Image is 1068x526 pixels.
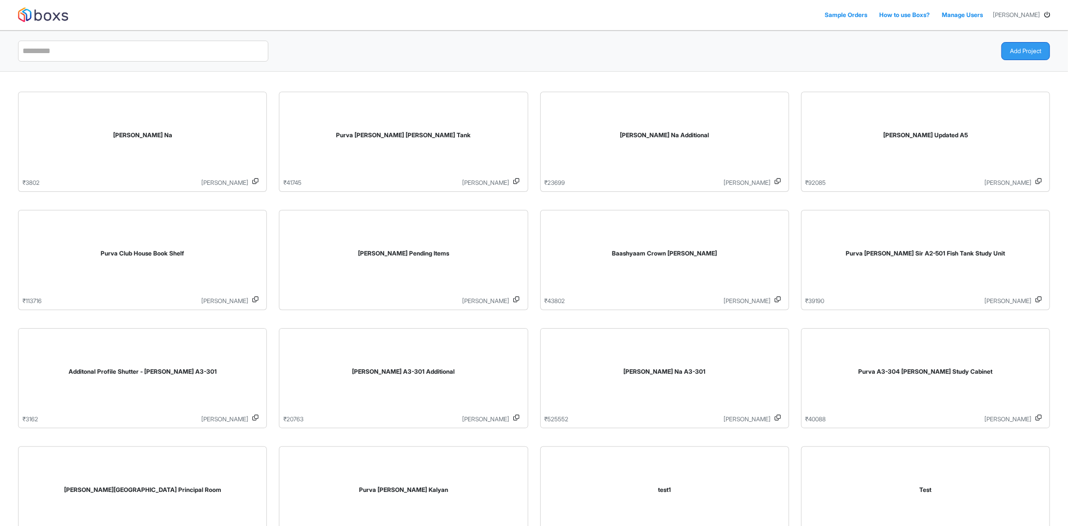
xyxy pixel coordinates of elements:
[291,485,515,494] div: Purva Vrunda Kalyan
[801,92,1050,192] a: [PERSON_NAME] Updated A5₹92085[PERSON_NAME]
[31,249,254,258] div: Purva Club House Book Shelf
[993,11,1040,20] span: [PERSON_NAME]
[1044,12,1050,18] i: Log Out
[31,131,254,140] div: Purva Karthi Na
[553,485,777,494] div: test1
[545,297,565,306] p: ₹ 43802
[940,9,985,22] a: Manage Users
[291,367,515,376] div: Purva Venkatesh A3-301 Additional
[823,9,869,22] a: Sample Orders
[545,415,569,424] p: ₹ 525552
[18,8,68,22] img: logo
[23,297,42,306] p: ₹ 113716
[18,210,267,310] a: Purva Club House Book Shelf₹113716[PERSON_NAME]
[806,297,825,306] p: ₹ 39190
[23,415,38,424] p: ₹ 3162
[279,210,528,310] a: [PERSON_NAME] Pending Items[PERSON_NAME]
[806,415,826,424] p: ₹ 40088
[283,297,509,306] p: [PERSON_NAME]
[814,131,1037,140] div: Purva Thyagarajan Updated A5
[569,415,771,424] p: [PERSON_NAME]
[18,92,267,192] a: [PERSON_NAME] Na₹3802[PERSON_NAME]
[540,328,789,428] a: [PERSON_NAME] Na A3-301₹525552[PERSON_NAME]
[42,297,248,306] p: [PERSON_NAME]
[826,415,1031,424] p: [PERSON_NAME]
[283,178,301,187] p: ₹ 41745
[814,249,1037,258] div: Purva Vivek Sir A2-501 Fish Tank Study Unit
[825,297,1031,306] p: [PERSON_NAME]
[18,328,267,428] a: Additonal Profile Shutter - [PERSON_NAME] A3-301₹3162[PERSON_NAME]
[801,328,1050,428] a: Purva A3-304 [PERSON_NAME] Study Cabinet₹40088[PERSON_NAME]
[23,178,40,187] p: ₹ 3802
[31,485,254,494] div: Jawahar School Principal Room
[877,9,932,22] a: How to use Boxs?
[291,131,515,140] div: Purva Vivek Sir Fish Tank
[826,178,1031,187] p: [PERSON_NAME]
[291,249,515,258] div: Purva Venkatesh Pending Items
[301,178,509,187] p: [PERSON_NAME]
[814,367,1037,376] div: Purva A3-304 Divya Kaushik Study Cabinet
[540,210,789,310] a: Baashyaam Crown [PERSON_NAME]₹43802[PERSON_NAME]
[806,178,826,187] p: ₹ 92085
[283,415,303,424] p: ₹ 20763
[540,92,789,192] a: [PERSON_NAME] Na Additional₹23699[PERSON_NAME]
[38,415,248,424] p: [PERSON_NAME]
[545,178,565,187] p: ₹ 23699
[565,297,771,306] p: [PERSON_NAME]
[1001,42,1050,60] button: Add Project
[31,367,254,376] div: Additonal Profile Shutter - Purva Venkatesh A3-301
[565,178,771,187] p: [PERSON_NAME]
[40,178,248,187] p: [PERSON_NAME]
[303,415,509,424] p: [PERSON_NAME]
[801,210,1050,310] a: Purva [PERSON_NAME] Sir A2-501 Fish Tank Study Unit₹39190[PERSON_NAME]
[279,92,528,192] a: Purva [PERSON_NAME] [PERSON_NAME] Tank₹41745[PERSON_NAME]
[553,367,777,376] div: Purva Venkatesh Na A3-301
[279,328,528,428] a: [PERSON_NAME] A3-301 Additional₹20763[PERSON_NAME]
[553,249,777,258] div: Baashyaam Crown Venkat
[814,485,1037,494] div: Test
[553,131,777,140] div: Purva Venkatesh Na Additional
